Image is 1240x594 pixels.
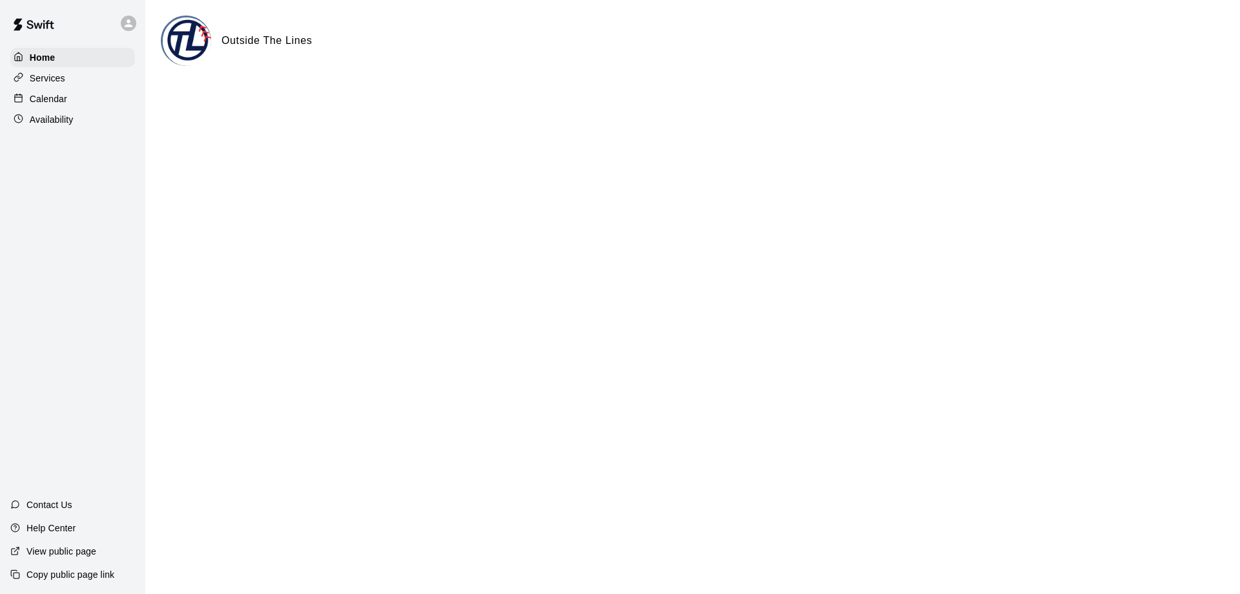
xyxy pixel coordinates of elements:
[30,72,65,85] p: Services
[10,48,135,67] a: Home
[30,113,74,126] p: Availability
[30,51,56,64] p: Home
[26,498,72,511] p: Contact Us
[26,568,114,581] p: Copy public page link
[10,69,135,88] a: Services
[26,522,76,535] p: Help Center
[26,545,96,558] p: View public page
[10,110,135,129] a: Availability
[10,89,135,109] a: Calendar
[30,92,67,105] p: Calendar
[222,32,312,49] h6: Outside The Lines
[163,17,211,66] img: Outside The Lines logo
